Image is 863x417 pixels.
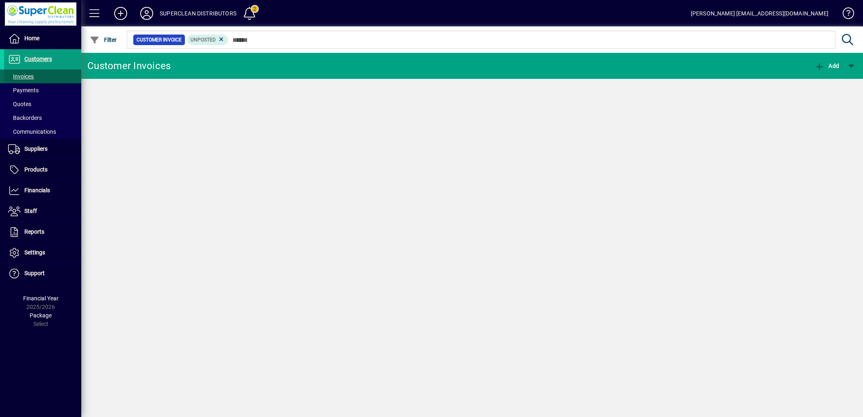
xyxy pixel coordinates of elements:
span: Quotes [8,101,31,107]
button: Add [813,59,841,73]
span: Add [815,63,839,69]
mat-chip: Customer Invoice Status: Unposted [187,35,228,45]
span: Filter [90,37,117,43]
a: Reports [4,222,81,242]
span: Unposted [191,37,216,43]
button: Add [108,6,134,21]
a: Settings [4,243,81,263]
a: Suppliers [4,139,81,159]
a: Support [4,263,81,284]
span: Communications [8,128,56,135]
span: Suppliers [24,146,48,152]
span: Financial Year [23,295,59,302]
span: Support [24,270,45,276]
a: Payments [4,83,81,97]
div: [PERSON_NAME] [EMAIL_ADDRESS][DOMAIN_NAME] [691,7,828,20]
a: Staff [4,201,81,222]
a: Products [4,160,81,180]
span: Reports [24,228,44,235]
span: Financials [24,187,50,193]
span: Home [24,35,39,41]
span: Customers [24,56,52,62]
span: Backorders [8,115,42,121]
a: Invoices [4,69,81,83]
span: Products [24,166,48,173]
button: Filter [88,33,119,47]
span: Invoices [8,73,34,80]
a: Quotes [4,97,81,111]
span: Package [30,312,52,319]
a: Backorders [4,111,81,125]
span: Staff [24,208,37,214]
span: Customer Invoice [137,36,182,44]
a: Communications [4,125,81,139]
a: Knowledge Base [837,2,853,28]
button: Profile [134,6,160,21]
div: Customer Invoices [87,59,171,72]
span: Settings [24,249,45,256]
span: Payments [8,87,39,93]
a: Financials [4,180,81,201]
a: Home [4,28,81,49]
div: SUPERCLEAN DISTRIBUTORS [160,7,236,20]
